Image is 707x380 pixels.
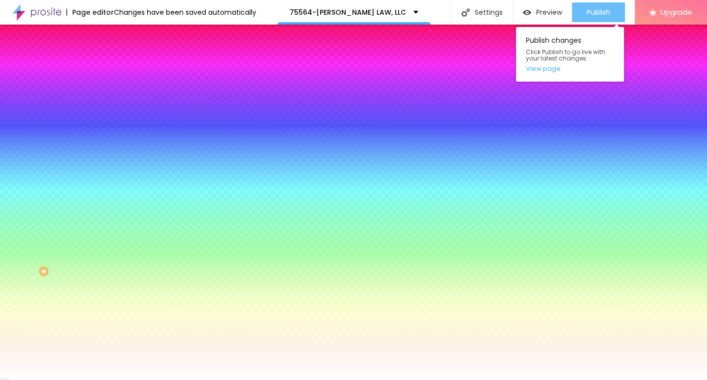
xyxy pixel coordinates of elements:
span: Click Publish to go live with your latest changes. [526,49,614,61]
button: Preview [513,2,572,22]
img: view-1.svg [523,8,531,17]
p: 75564-[PERSON_NAME] LAW, LLC [290,9,406,16]
a: View page [526,65,614,72]
div: Publish changes [516,27,624,82]
span: Upgrade [660,8,692,16]
div: Page editor [66,9,114,16]
span: Publish [587,8,610,16]
button: Publish [572,2,625,22]
div: Changes have been saved automatically [114,9,256,16]
img: Icone [462,8,470,17]
span: Preview [536,8,562,16]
